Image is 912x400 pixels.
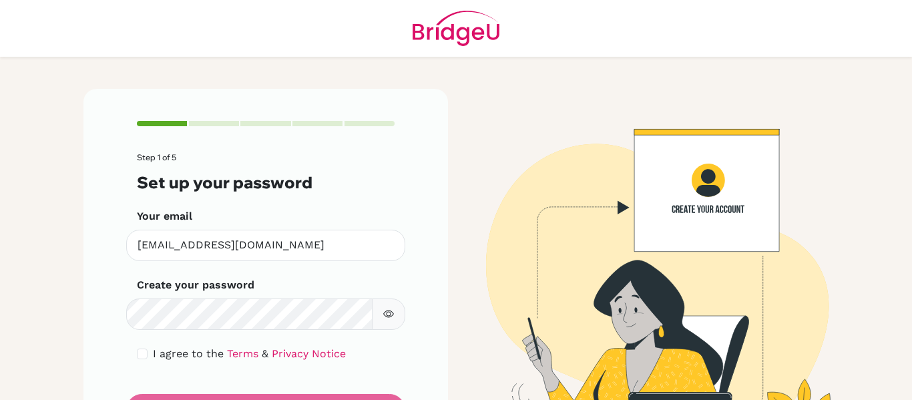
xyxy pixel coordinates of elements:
[262,347,268,360] span: &
[137,152,176,162] span: Step 1 of 5
[137,173,395,192] h3: Set up your password
[153,347,224,360] span: I agree to the
[137,277,254,293] label: Create your password
[227,347,258,360] a: Terms
[272,347,346,360] a: Privacy Notice
[137,208,192,224] label: Your email
[126,230,405,261] input: Insert your email*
